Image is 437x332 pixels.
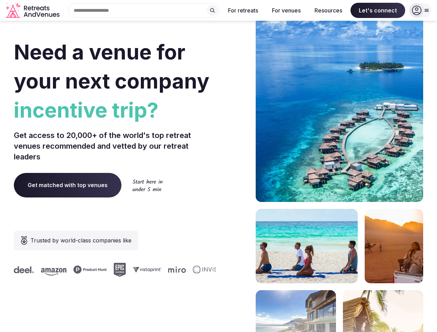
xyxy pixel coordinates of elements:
span: Let's connect [350,3,405,18]
svg: Miro company logo [167,266,184,273]
p: Get access to 20,000+ of the world's top retreat venues recommended and vetted by our retreat lea... [14,130,216,162]
button: Resources [309,3,348,18]
button: For venues [266,3,306,18]
button: For retreats [222,3,264,18]
svg: Deel company logo [12,266,33,273]
img: yoga on tropical beach [256,209,358,283]
svg: Epic Games company logo [112,263,125,277]
svg: Invisible company logo [191,266,229,274]
span: Trusted by world-class companies like [30,236,131,245]
svg: Vistaprint company logo [131,267,160,273]
svg: Retreats and Venues company logo [6,3,61,18]
a: Get matched with top venues [14,173,121,197]
img: Start here in under 5 min [133,179,163,191]
a: Visit the homepage [6,3,61,18]
span: Need a venue for your next company [14,39,209,93]
img: woman sitting in back of truck with camels [365,209,423,283]
span: incentive trip? [14,95,216,124]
